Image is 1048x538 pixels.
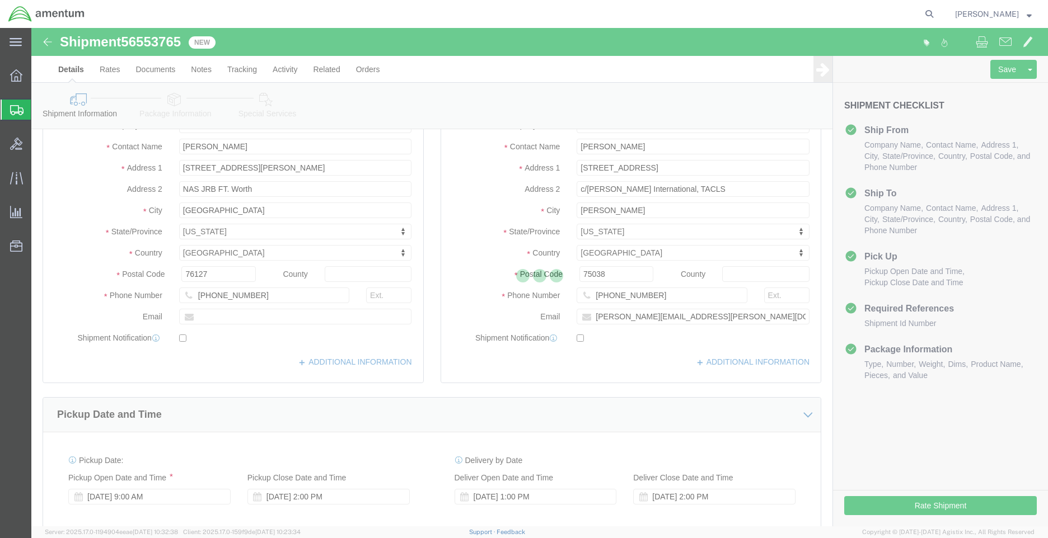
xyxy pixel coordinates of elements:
[955,7,1032,21] button: [PERSON_NAME]
[8,6,85,22] img: logo
[955,8,1019,20] span: Keith Bellew
[255,528,301,535] span: [DATE] 10:23:34
[469,528,497,535] a: Support
[183,528,301,535] span: Client: 2025.17.0-159f9de
[862,527,1035,537] span: Copyright © [DATE]-[DATE] Agistix Inc., All Rights Reserved
[497,528,525,535] a: Feedback
[45,528,178,535] span: Server: 2025.17.0-1194904eeae
[133,528,178,535] span: [DATE] 10:32:38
